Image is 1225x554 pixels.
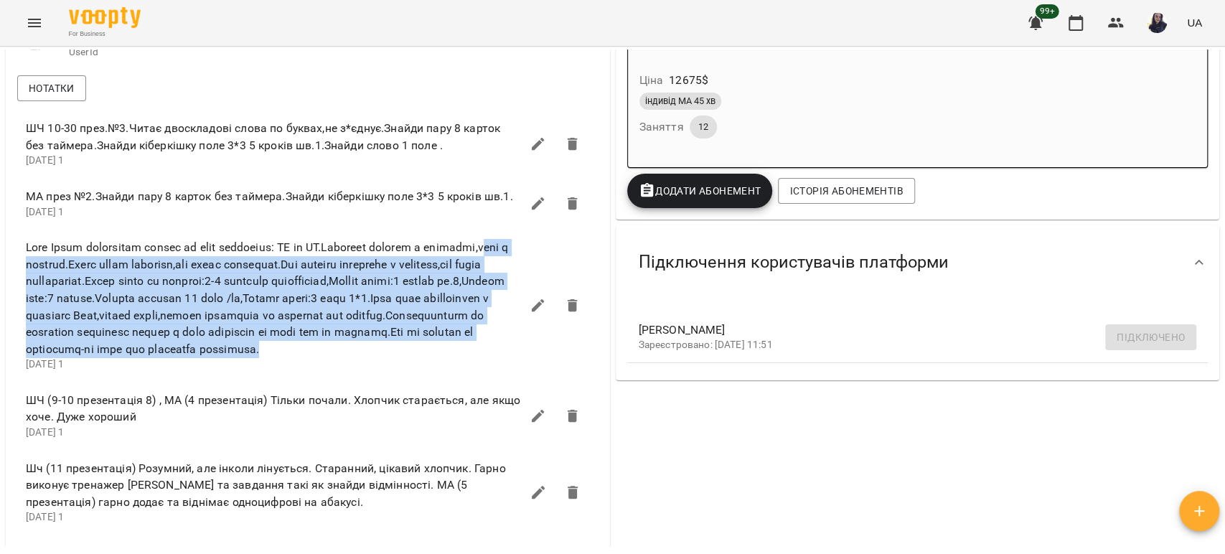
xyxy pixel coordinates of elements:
[1147,13,1167,33] img: de66a22b4ea812430751315b74cfe34b.jpg
[1187,15,1202,30] span: UA
[26,460,521,511] span: Шч (11 презентація) Розумний, але інколи лінується. Старанний, цікавий хлопчик. Гарно виконує тре...
[26,426,64,438] span: [DATE] 1
[69,45,294,60] p: UserId
[669,72,708,89] p: 12675 $
[627,174,773,208] button: Додати Абонемент
[616,225,1220,299] div: Підключення користувачів платформи
[1181,9,1208,36] button: UA
[29,80,75,97] span: Нотатки
[639,321,1174,339] span: [PERSON_NAME]
[26,392,521,426] span: ШЧ (9-10 презентація 8) , МА (4 презентація) Тільки почали. Хлопчик старається, але якщо хоче. Ду...
[26,188,521,205] span: МА през №2.Знайди пару 8 карток без таймера.Знайди кіберкішку поле 3*3 5 кроків шв.1.
[639,70,664,90] h6: Ціна
[17,75,86,101] button: Нотатки
[639,95,721,108] span: індивід МА 45 хв
[69,7,141,28] img: Voopty Logo
[26,154,64,166] span: [DATE] 1
[639,182,761,199] span: Додати Абонемент
[69,29,141,39] span: For Business
[639,251,949,273] span: Підключення користувачів платформи
[17,6,52,40] button: Menu
[778,178,914,204] button: Історія абонементів
[26,206,64,217] span: [DATE] 1
[1036,4,1059,19] span: 99+
[789,182,903,199] span: Історія абонементів
[639,338,1174,352] p: Зареєстровано: [DATE] 11:51
[26,358,64,370] span: [DATE] 1
[26,511,64,522] span: [DATE] 1
[26,239,521,357] span: Lore Ipsum dolorsitam consec ad elit seddoeius: TE in UT.Laboreet dolorem a enimadmi,veni q nostr...
[690,121,717,133] span: 12
[628,19,1078,156] button: Ментальна арифметика: Індив часткова[DATE]- Ціна12675$індивід МА 45 хвЗаняття12
[639,117,684,137] h6: Заняття
[26,120,521,154] span: ШЧ 10-30 през.№3.Читає двоскладові слова по буквах,не з*єднує.Знайди пару 8 карток без таймера.Зн...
